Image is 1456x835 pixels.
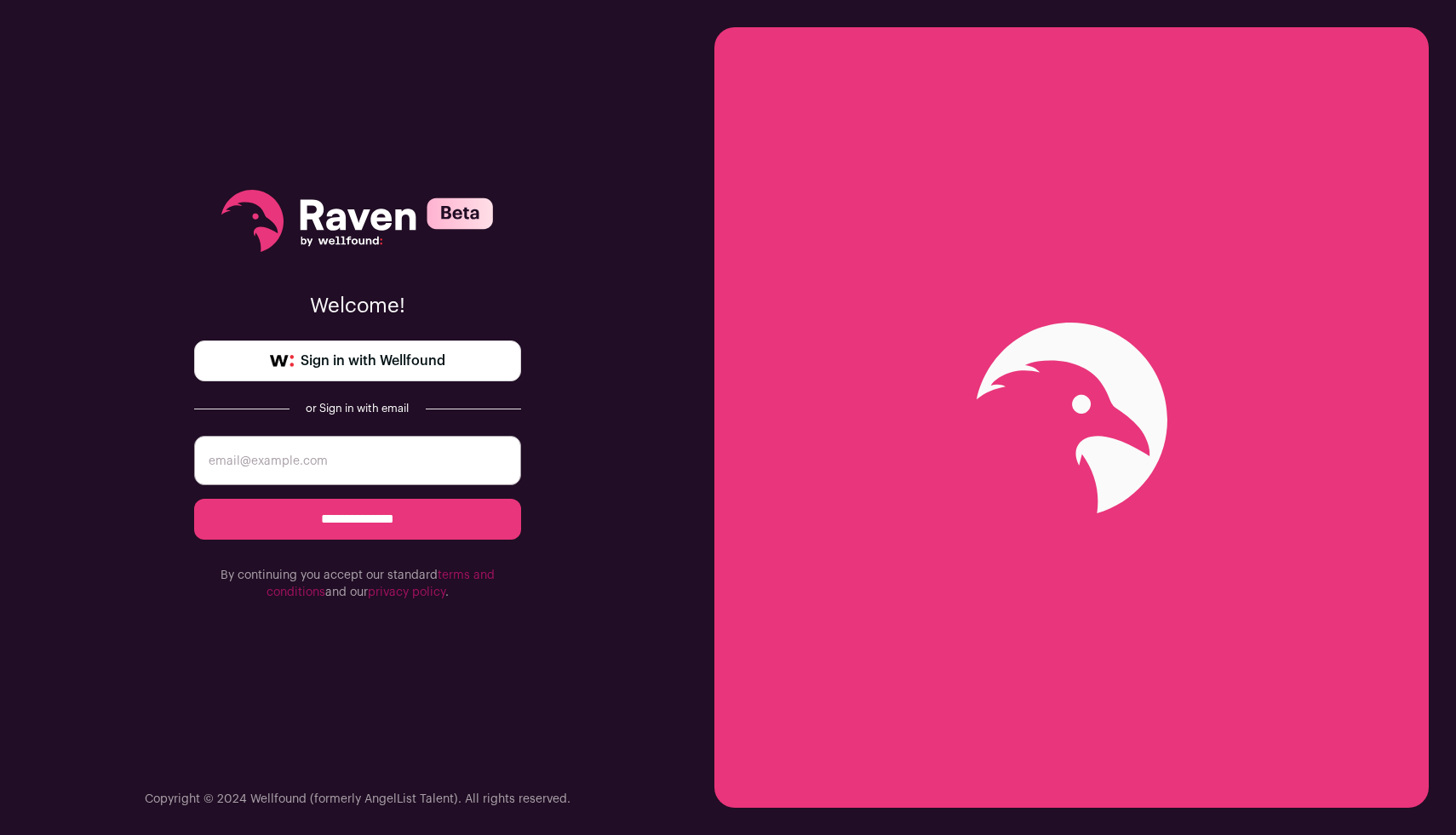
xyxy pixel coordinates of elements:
[194,293,521,320] p: Welcome!
[368,586,445,598] a: privacy policy
[270,355,294,367] img: wellfound-symbol-flush-black-fb3c872781a75f747ccb3a119075da62bfe97bd399995f84a933054e44a575c4.png
[194,436,521,485] input: email@example.com
[194,340,521,381] a: Sign in with Wellfound
[194,567,521,601] p: By continuing you accept our standard and our .
[303,402,412,415] div: or Sign in with email
[301,351,445,371] span: Sign in with Wellfound
[145,791,570,808] p: Copyright © 2024 Wellfound (formerly AngelList Talent). All rights reserved.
